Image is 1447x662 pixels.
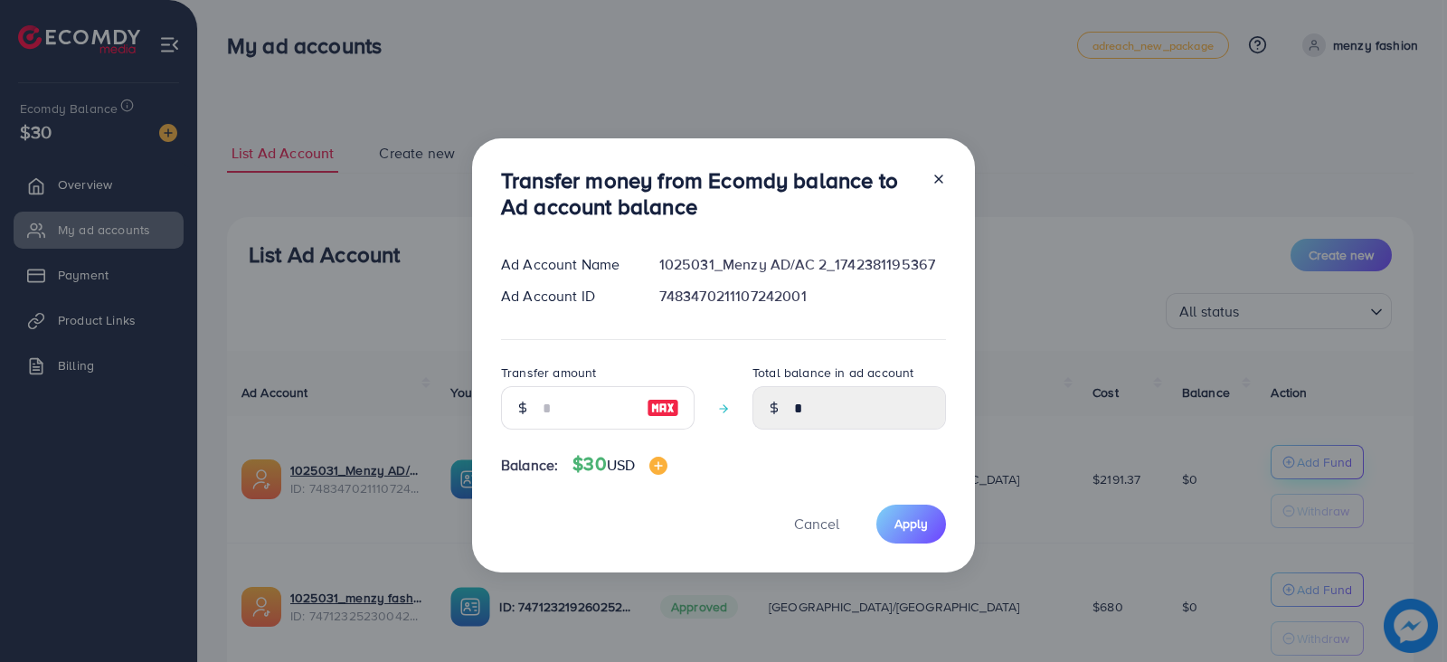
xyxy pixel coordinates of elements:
label: Total balance in ad account [752,364,913,382]
span: Apply [894,515,928,533]
span: USD [607,455,635,475]
div: Ad Account Name [487,254,645,275]
img: image [647,397,679,419]
div: 1025031_Menzy AD/AC 2_1742381195367 [645,254,960,275]
button: Apply [876,505,946,544]
span: Balance: [501,455,558,476]
button: Cancel [771,505,862,544]
div: 7483470211107242001 [645,286,960,307]
h3: Transfer money from Ecomdy balance to Ad account balance [501,167,917,220]
img: image [649,457,667,475]
h4: $30 [572,453,667,476]
div: Ad Account ID [487,286,645,307]
label: Transfer amount [501,364,596,382]
span: Cancel [794,514,839,534]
